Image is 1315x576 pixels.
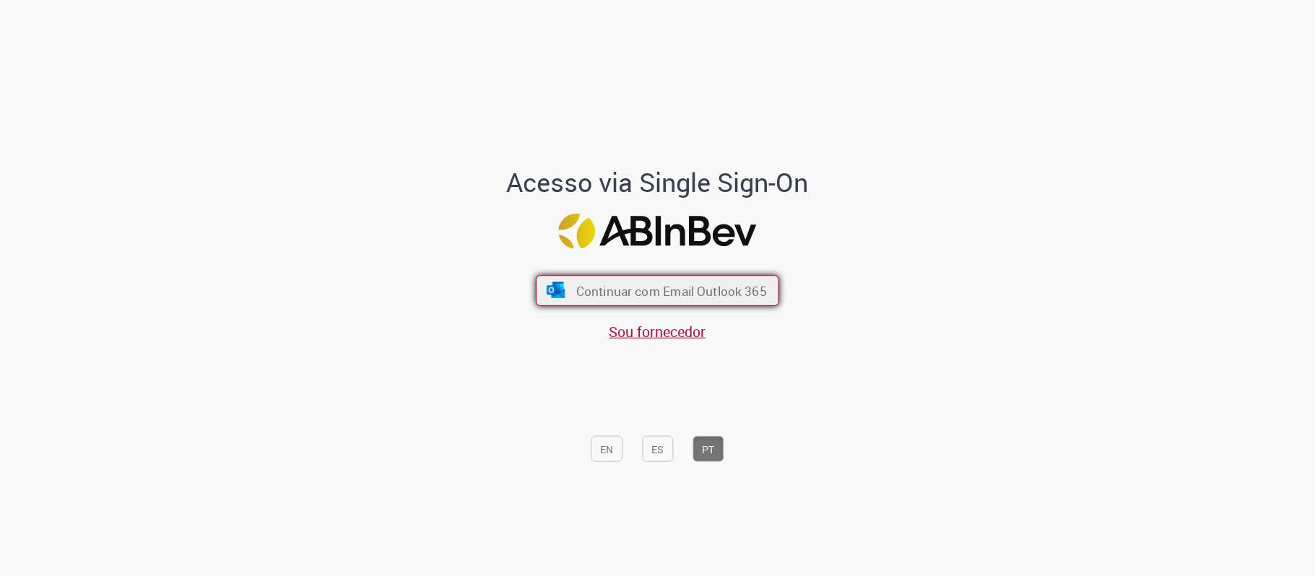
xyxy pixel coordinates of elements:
button: EN [591,436,623,462]
font: Continuar com Email Outlook 365 [576,283,767,300]
button: ícone Azure/Microsoft 360 Continuar com Email Outlook 365 [536,276,779,307]
img: ícone Azure/Microsoft 360 [545,282,566,298]
button: PT [693,436,724,462]
font: EN [601,442,614,456]
img: Logotipo ABInBev [559,214,757,249]
button: ES [643,436,674,462]
font: PT [703,442,715,456]
font: Acesso via Single Sign-On [507,165,809,199]
a: Sou fornecedor [609,321,706,341]
font: ES [652,442,664,456]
